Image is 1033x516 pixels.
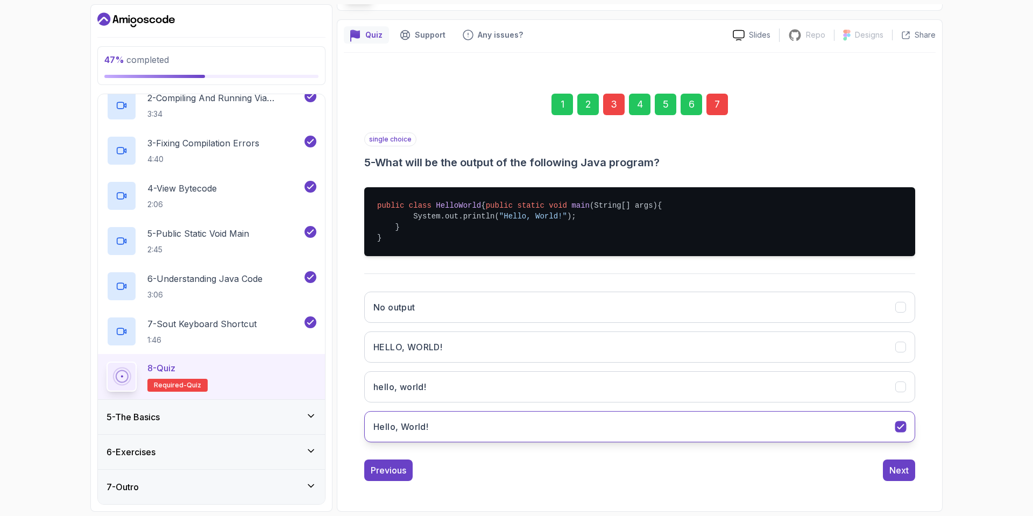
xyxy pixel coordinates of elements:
span: 47 % [104,54,124,65]
button: 5-Public Static Void Main2:45 [107,226,316,256]
p: Repo [806,30,825,40]
p: single choice [364,132,416,146]
p: 2 - Compiling And Running Via Terminal [147,91,302,104]
button: HELLO, WORLD! [364,331,915,363]
pre: { { System.out.println( ); } } [364,187,915,256]
h3: 7 - Outro [107,480,139,493]
div: 5 [655,94,676,115]
button: hello, world! [364,371,915,402]
button: 5-The Basics [98,400,325,434]
p: Slides [749,30,770,40]
h3: 5 - What will be the output of the following Java program? [364,155,915,170]
h3: No output [373,301,415,314]
button: Feedback button [456,26,529,44]
h3: Hello, World! [373,420,428,433]
p: 2:06 [147,199,217,210]
span: void [549,201,567,210]
p: Designs [855,30,883,40]
button: No output [364,292,915,323]
button: 6-Understanding Java Code3:06 [107,271,316,301]
p: Support [415,30,445,40]
div: 2 [577,94,599,115]
p: 4 - View Bytecode [147,182,217,195]
p: Any issues? [478,30,523,40]
div: Previous [371,464,406,477]
p: 4:40 [147,154,259,165]
div: Next [889,464,909,477]
button: 7-Sout Keyboard Shortcut1:46 [107,316,316,347]
p: 8 - Quiz [147,362,175,374]
p: Share [915,30,936,40]
a: Dashboard [97,11,175,29]
button: quiz button [344,26,389,44]
div: 7 [706,94,728,115]
p: 3:34 [147,109,302,119]
div: 6 [681,94,702,115]
a: Slides [724,30,779,41]
h3: HELLO, WORLD! [373,341,442,354]
span: (String[] args) [590,201,657,210]
span: class [409,201,431,210]
button: Share [892,30,936,40]
span: HelloWorld [436,201,481,210]
p: 3 - Fixing Compilation Errors [147,137,259,150]
span: main [571,201,590,210]
button: 4-View Bytecode2:06 [107,181,316,211]
p: 3:06 [147,289,263,300]
p: 7 - Sout Keyboard Shortcut [147,317,257,330]
span: quiz [187,381,201,390]
button: Next [883,460,915,481]
h3: 5 - The Basics [107,411,160,423]
button: 6-Exercises [98,435,325,469]
p: 2:45 [147,244,249,255]
button: 8-QuizRequired-quiz [107,362,316,392]
p: 6 - Understanding Java Code [147,272,263,285]
button: 3-Fixing Compilation Errors4:40 [107,136,316,166]
button: Support button [393,26,452,44]
span: "Hello, World!" [499,212,567,221]
div: 4 [629,94,650,115]
button: 2-Compiling And Running Via Terminal3:34 [107,90,316,121]
p: 1:46 [147,335,257,345]
button: 7-Outro [98,470,325,504]
div: 1 [551,94,573,115]
p: Quiz [365,30,383,40]
h3: 6 - Exercises [107,446,155,458]
div: 3 [603,94,625,115]
span: public [486,201,513,210]
span: Required- [154,381,187,390]
span: static [518,201,544,210]
p: 5 - Public Static Void Main [147,227,249,240]
button: Hello, World! [364,411,915,442]
h3: hello, world! [373,380,426,393]
span: completed [104,54,169,65]
span: public [377,201,404,210]
button: Previous [364,460,413,481]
